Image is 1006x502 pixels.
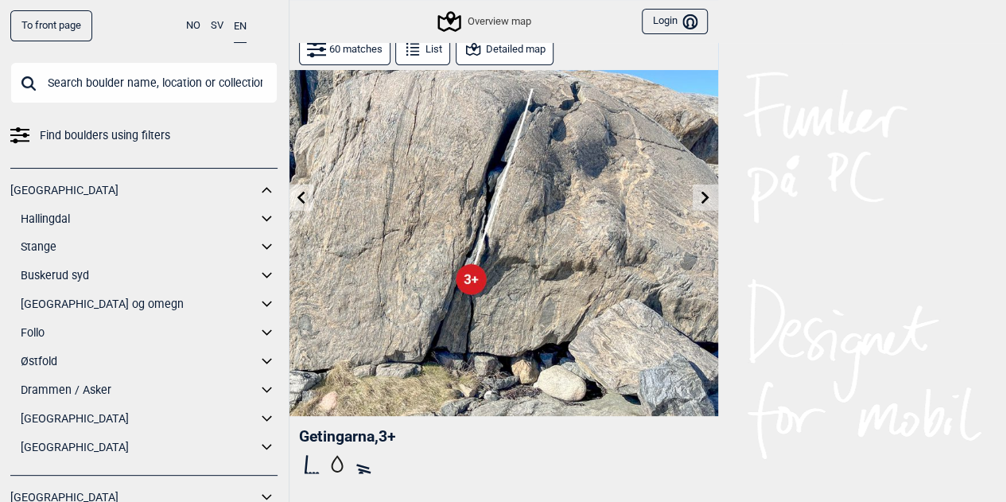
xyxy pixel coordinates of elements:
[21,264,257,287] a: Buskerud syd
[21,235,257,259] a: Stange
[21,321,257,344] a: Follo
[21,436,257,459] a: [GEOGRAPHIC_DATA]
[21,208,257,231] a: Hallingdal
[299,427,396,446] span: Getingarna , 3+
[642,9,707,35] button: Login
[456,34,553,65] button: Detailed map
[299,34,390,65] button: 60 matches
[10,124,278,147] a: Find boulders using filters
[395,34,450,65] button: List
[21,293,257,316] a: [GEOGRAPHIC_DATA] og omegn
[10,10,92,41] a: To front page
[440,12,530,31] div: Overview map
[211,10,223,41] button: SV
[234,10,247,43] button: EN
[21,350,257,373] a: Østfold
[10,62,278,103] input: Search boulder name, location or collection
[40,124,170,147] span: Find boulders using filters
[21,379,257,402] a: Drammen / Asker
[21,407,257,430] a: [GEOGRAPHIC_DATA]
[186,10,200,41] button: NO
[10,179,257,202] a: [GEOGRAPHIC_DATA]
